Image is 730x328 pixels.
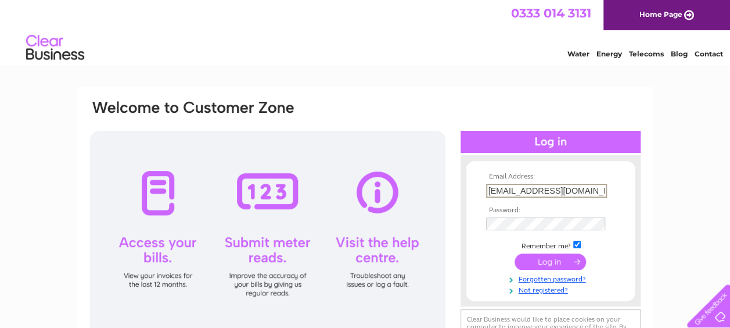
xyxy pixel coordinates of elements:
a: Water [567,49,589,58]
a: Telecoms [629,49,664,58]
td: Remember me? [483,239,618,251]
input: Submit [515,254,586,270]
a: 0333 014 3131 [511,6,591,20]
a: Energy [596,49,622,58]
th: Password: [483,206,618,215]
a: Forgotten password? [486,273,618,284]
div: Clear Business is a trading name of Verastar Limited (registered in [GEOGRAPHIC_DATA] No. 3667643... [91,6,640,56]
th: Email Address: [483,173,618,181]
a: Contact [695,49,723,58]
img: logo.png [26,30,85,66]
a: Not registered? [486,284,618,295]
a: Blog [671,49,688,58]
